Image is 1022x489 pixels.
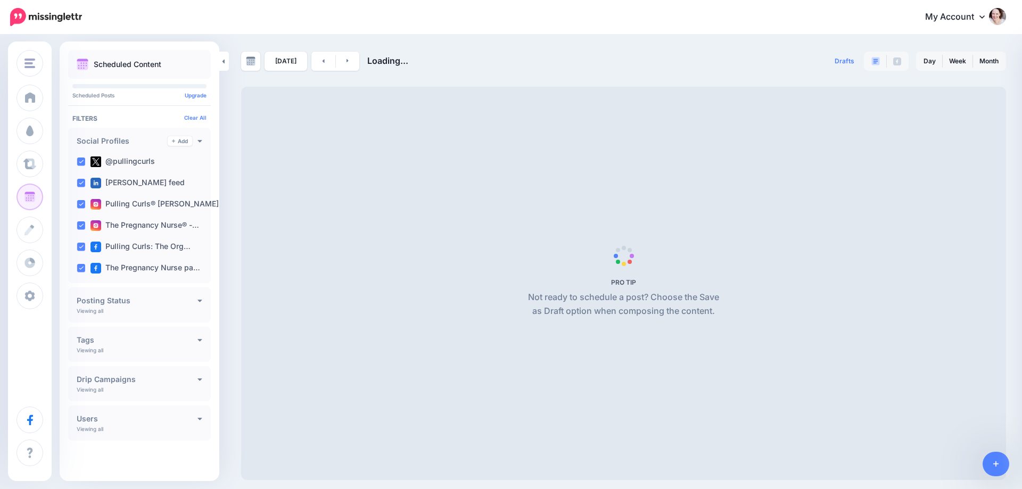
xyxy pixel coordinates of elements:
[943,53,972,70] a: Week
[90,263,200,273] label: The Pregnancy Nurse pa…
[184,114,207,121] a: Clear All
[77,426,103,432] p: Viewing all
[90,156,155,167] label: @pullingcurls
[90,242,101,252] img: facebook-square.png
[90,220,101,231] img: instagram-square.png
[77,297,197,304] h4: Posting Status
[72,114,207,122] h4: Filters
[367,55,408,66] span: Loading...
[524,278,723,286] h5: PRO TIP
[10,8,82,26] img: Missinglettr
[835,58,854,64] span: Drafts
[77,347,103,353] p: Viewing all
[185,92,207,98] a: Upgrade
[524,291,723,318] p: Not ready to schedule a post? Choose the Save as Draft option when composing the content.
[90,156,101,167] img: twitter-square.png
[90,199,101,210] img: instagram-square.png
[90,178,101,188] img: linkedin-square.png
[90,178,185,188] label: [PERSON_NAME] feed
[90,263,101,273] img: facebook-square.png
[77,308,103,314] p: Viewing all
[90,199,228,210] label: Pulling Curls® [PERSON_NAME] …
[77,376,197,383] h4: Drip Campaigns
[24,59,35,68] img: menu.png
[77,59,88,70] img: calendar.png
[77,386,103,393] p: Viewing all
[914,4,1006,30] a: My Account
[90,220,199,231] label: The Pregnancy Nurse® -…
[94,61,161,68] p: Scheduled Content
[77,336,197,344] h4: Tags
[90,242,191,252] label: Pulling Curls: The Org…
[246,56,256,66] img: calendar-grey-darker.png
[828,52,861,71] a: Drafts
[77,415,197,422] h4: Users
[265,52,307,71] a: [DATE]
[917,53,942,70] a: Day
[77,137,168,145] h4: Social Profiles
[72,93,207,98] p: Scheduled Posts
[871,57,880,65] img: paragraph-boxed.png
[168,136,192,146] a: Add
[973,53,1005,70] a: Month
[893,57,901,65] img: facebook-grey-square.png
